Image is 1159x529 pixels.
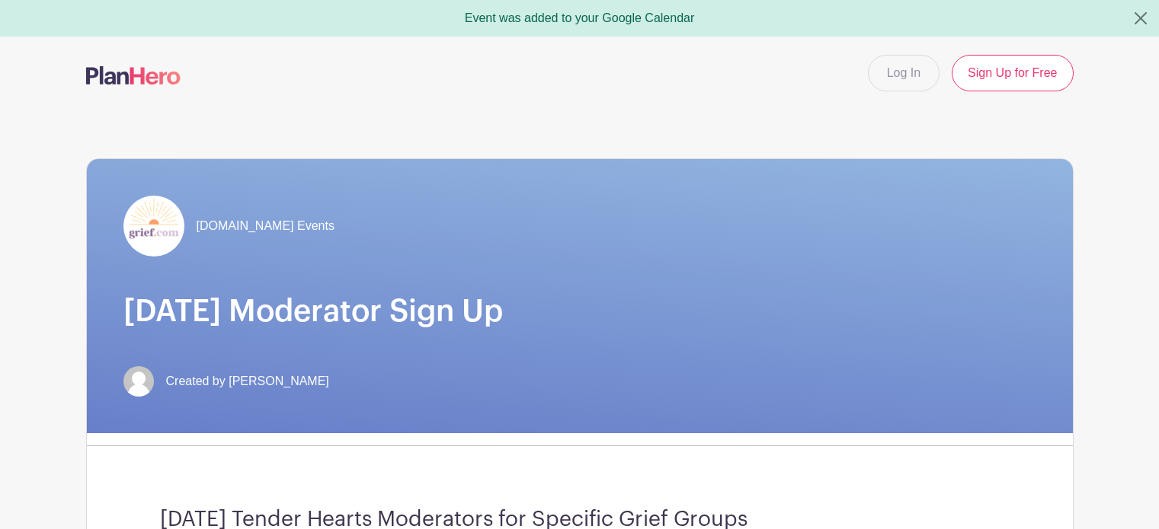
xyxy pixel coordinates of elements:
a: Sign Up for Free [952,55,1073,91]
span: [DOMAIN_NAME] Events [197,217,335,235]
img: default-ce2991bfa6775e67f084385cd625a349d9dcbb7a52a09fb2fda1e96e2d18dcdb.png [123,366,154,397]
img: logo-507f7623f17ff9eddc593b1ce0a138ce2505c220e1c5a4e2b4648c50719b7d32.svg [86,66,181,84]
span: Created by [PERSON_NAME] [166,372,329,390]
h1: [DATE] Moderator Sign Up [123,293,1036,330]
a: Log In [868,55,940,91]
img: grief-logo-planhero.png [123,196,184,257]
